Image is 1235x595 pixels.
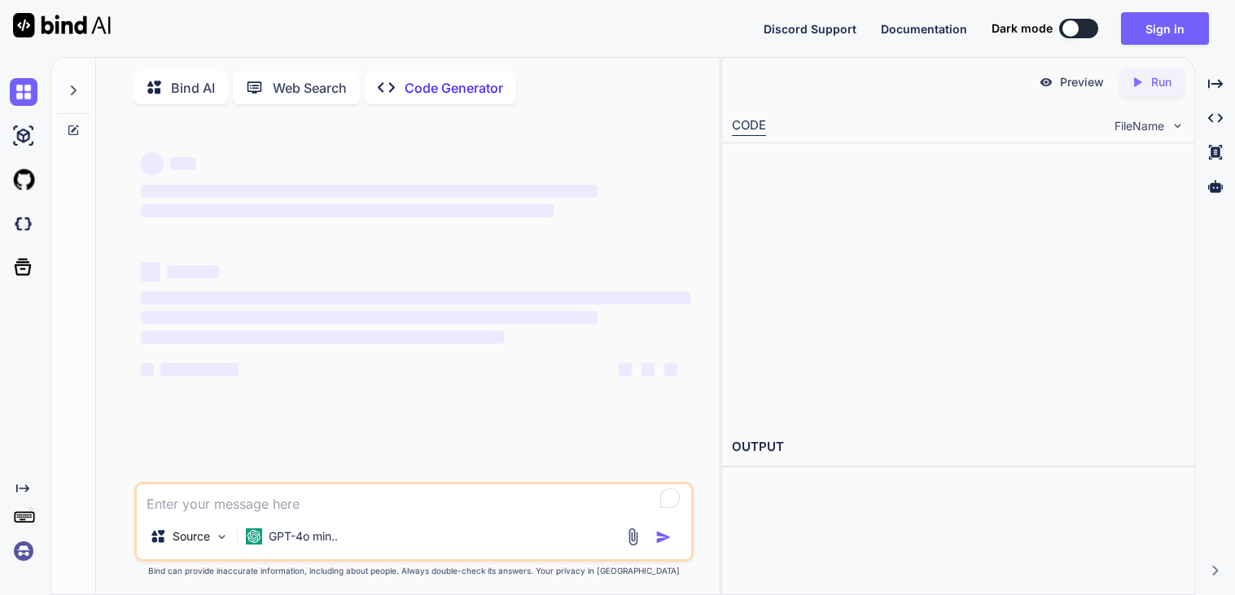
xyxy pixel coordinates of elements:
[10,537,37,565] img: signin
[1039,75,1053,90] img: preview
[215,530,229,544] img: Pick Models
[655,529,672,545] img: icon
[881,22,967,36] span: Documentation
[1060,74,1104,90] p: Preview
[137,484,691,514] textarea: To enrich screen reader interactions, please activate Accessibility in Grammarly extension settings
[13,13,111,37] img: Bind AI
[170,157,196,170] span: ‌
[10,78,37,106] img: chat
[642,363,655,376] span: ‌
[167,265,219,278] span: ‌
[141,363,154,376] span: ‌
[619,363,632,376] span: ‌
[269,528,338,545] p: GPT-4o min..
[881,20,967,37] button: Documentation
[722,428,1194,466] h2: OUTPUT
[10,210,37,238] img: darkCloudIdeIcon
[171,78,215,98] p: Bind AI
[10,122,37,150] img: ai-studio
[141,330,504,343] span: ‌
[160,363,239,376] span: ‌
[141,311,597,324] span: ‌
[134,565,694,577] p: Bind can provide inaccurate information, including about people. Always double-check its answers....
[1115,118,1164,134] span: FileName
[992,20,1053,37] span: Dark mode
[764,20,856,37] button: Discord Support
[405,78,503,98] p: Code Generator
[141,152,164,175] span: ‌
[173,528,210,545] p: Source
[141,291,690,304] span: ‌
[732,116,766,136] div: CODE
[141,262,160,282] span: ‌
[141,185,597,198] span: ‌
[764,22,856,36] span: Discord Support
[273,78,347,98] p: Web Search
[10,166,37,194] img: githubLight
[1171,119,1185,133] img: chevron down
[1151,74,1171,90] p: Run
[246,528,262,545] img: GPT-4o mini
[1121,12,1209,45] button: Sign in
[664,363,677,376] span: ‌
[141,204,553,217] span: ‌
[624,527,642,546] img: attachment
